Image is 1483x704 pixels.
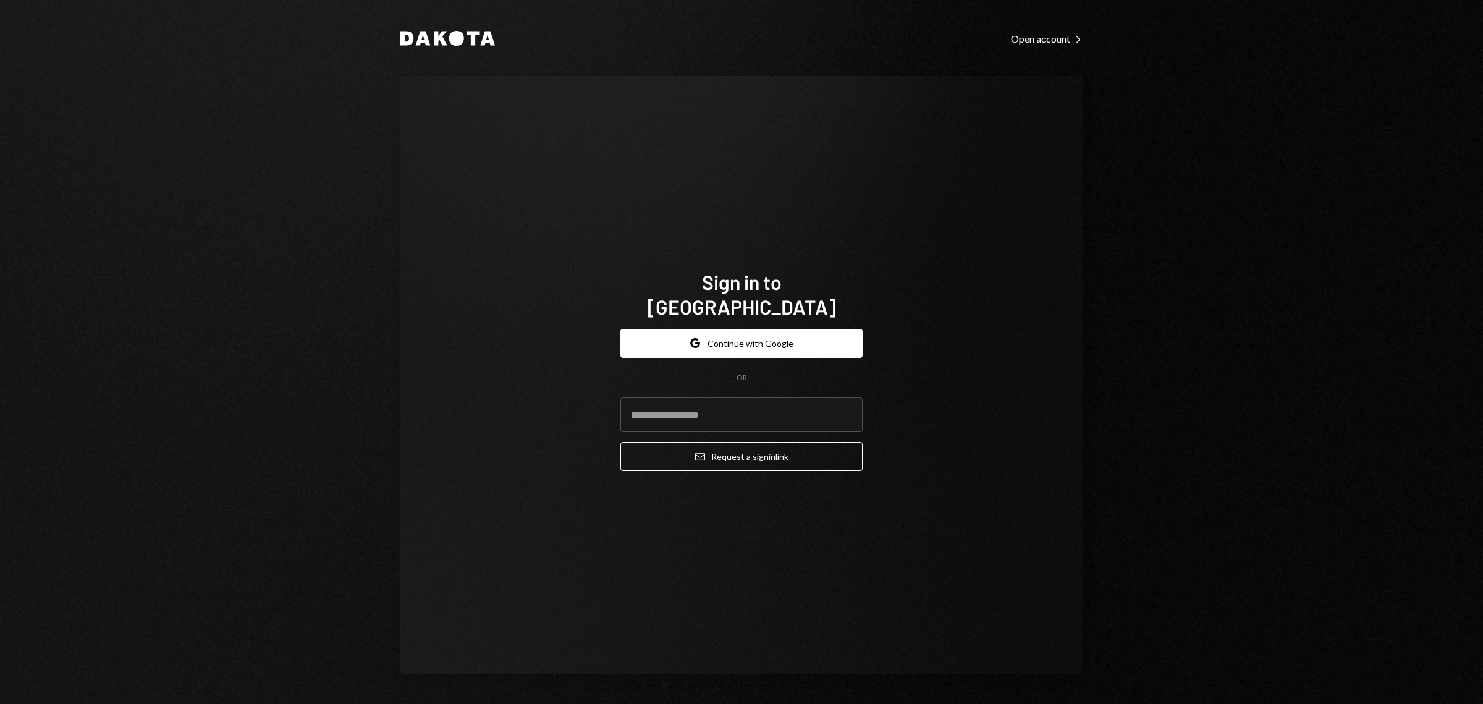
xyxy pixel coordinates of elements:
a: Open account [1011,32,1083,45]
div: Open account [1011,33,1083,45]
button: Request a signinlink [620,442,863,471]
button: Continue with Google [620,329,863,358]
div: OR [737,373,747,383]
h1: Sign in to [GEOGRAPHIC_DATA] [620,269,863,319]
